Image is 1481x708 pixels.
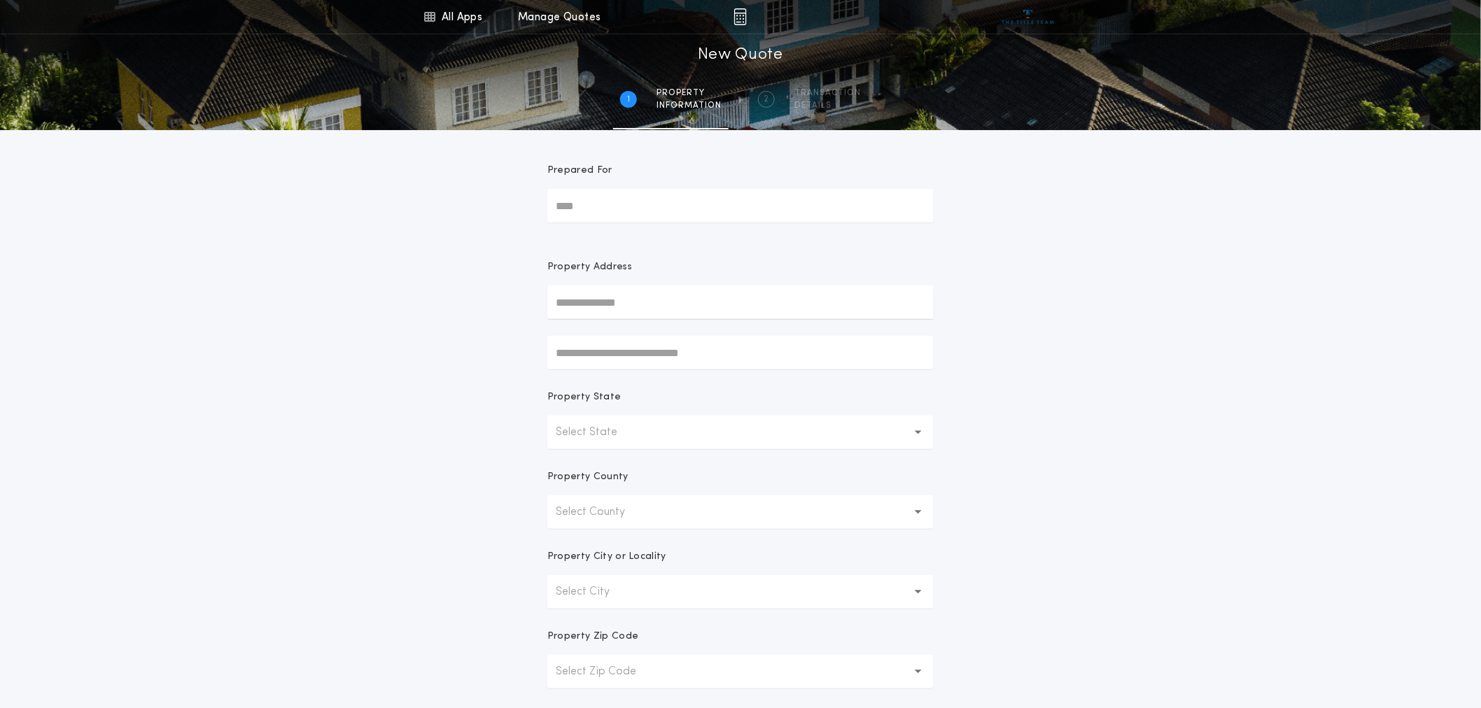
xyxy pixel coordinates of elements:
p: Property City or Locality [547,550,666,564]
p: Select County [556,504,647,521]
p: Select Zip Code [556,663,659,680]
span: information [657,100,722,111]
img: vs-icon [1002,10,1055,24]
button: Select Zip Code [547,655,934,688]
button: Select State [547,416,934,449]
span: Property [657,87,722,99]
p: Property Zip Code [547,630,638,644]
input: Prepared For [547,189,934,222]
p: Select City [556,583,632,600]
h1: New Quote [698,44,783,66]
p: Select State [556,424,640,441]
h2: 1 [627,94,630,105]
p: Prepared For [547,164,612,178]
p: Property State [547,390,621,404]
span: Transaction [794,87,861,99]
button: Select County [547,495,934,529]
button: Select City [547,575,934,609]
p: Property County [547,470,629,484]
h2: 2 [764,94,769,105]
img: img [734,8,747,25]
span: details [794,100,861,111]
p: Property Address [547,260,934,274]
